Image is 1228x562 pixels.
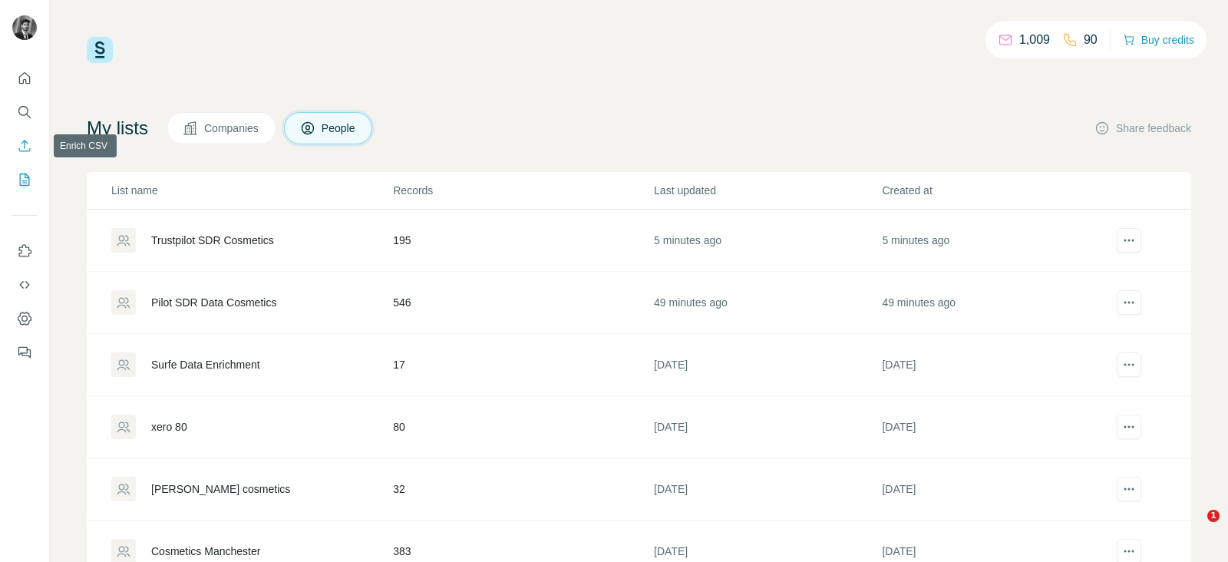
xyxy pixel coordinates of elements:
[12,132,37,160] button: Enrich CSV
[1176,510,1213,547] iframe: Intercom live chat
[1084,31,1098,49] p: 90
[392,272,653,334] td: 546
[392,458,653,521] td: 32
[653,458,881,521] td: [DATE]
[1117,477,1141,501] button: actions
[12,237,37,265] button: Use Surfe on LinkedIn
[1123,29,1194,51] button: Buy credits
[654,183,880,198] p: Last updated
[653,210,881,272] td: 5 minutes ago
[393,183,652,198] p: Records
[12,98,37,126] button: Search
[1117,352,1141,377] button: actions
[12,64,37,92] button: Quick start
[204,121,260,136] span: Companies
[87,116,148,140] h4: My lists
[881,210,1109,272] td: 5 minutes ago
[322,121,357,136] span: People
[12,166,37,193] button: My lists
[1117,415,1141,439] button: actions
[881,396,1109,458] td: [DATE]
[881,334,1109,396] td: [DATE]
[151,544,260,559] div: Cosmetics Manchester
[1117,290,1141,315] button: actions
[653,272,881,334] td: 49 minutes ago
[653,396,881,458] td: [DATE]
[1019,31,1050,49] p: 1,009
[392,334,653,396] td: 17
[151,357,260,372] div: Surfe Data Enrichment
[151,295,276,310] div: Pilot SDR Data Cosmetics
[1207,510,1220,522] span: 1
[882,183,1108,198] p: Created at
[87,37,113,63] img: Surfe Logo
[151,419,187,435] div: xero 80
[881,272,1109,334] td: 49 minutes ago
[392,396,653,458] td: 80
[151,481,290,497] div: [PERSON_NAME] cosmetics
[12,15,37,40] img: Avatar
[111,183,391,198] p: List name
[12,339,37,366] button: Feedback
[1117,228,1141,253] button: actions
[1094,121,1191,136] button: Share feedback
[151,233,274,248] div: Trustpilot SDR Cosmetics
[653,334,881,396] td: [DATE]
[12,305,37,332] button: Dashboard
[881,458,1109,521] td: [DATE]
[392,210,653,272] td: 195
[12,271,37,299] button: Use Surfe API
